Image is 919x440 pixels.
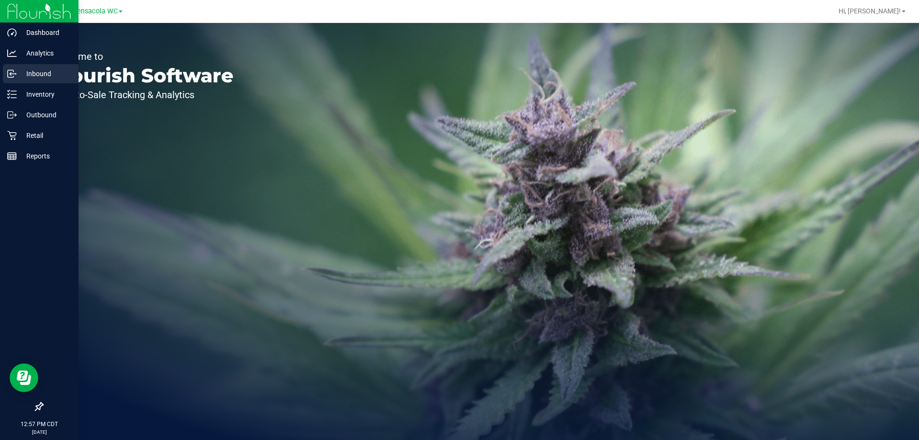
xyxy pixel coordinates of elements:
[17,130,74,141] p: Retail
[7,131,17,140] inline-svg: Retail
[17,109,74,121] p: Outbound
[52,66,234,85] p: Flourish Software
[17,89,74,100] p: Inventory
[52,52,234,61] p: Welcome to
[839,7,901,15] span: Hi, [PERSON_NAME]!
[7,110,17,120] inline-svg: Outbound
[4,420,74,429] p: 12:57 PM CDT
[17,68,74,79] p: Inbound
[52,90,234,100] p: Seed-to-Sale Tracking & Analytics
[73,7,118,15] span: Pensacola WC
[4,429,74,436] p: [DATE]
[7,90,17,99] inline-svg: Inventory
[17,47,74,59] p: Analytics
[10,363,38,392] iframe: Resource center
[17,27,74,38] p: Dashboard
[7,28,17,37] inline-svg: Dashboard
[17,150,74,162] p: Reports
[7,48,17,58] inline-svg: Analytics
[7,69,17,79] inline-svg: Inbound
[7,151,17,161] inline-svg: Reports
